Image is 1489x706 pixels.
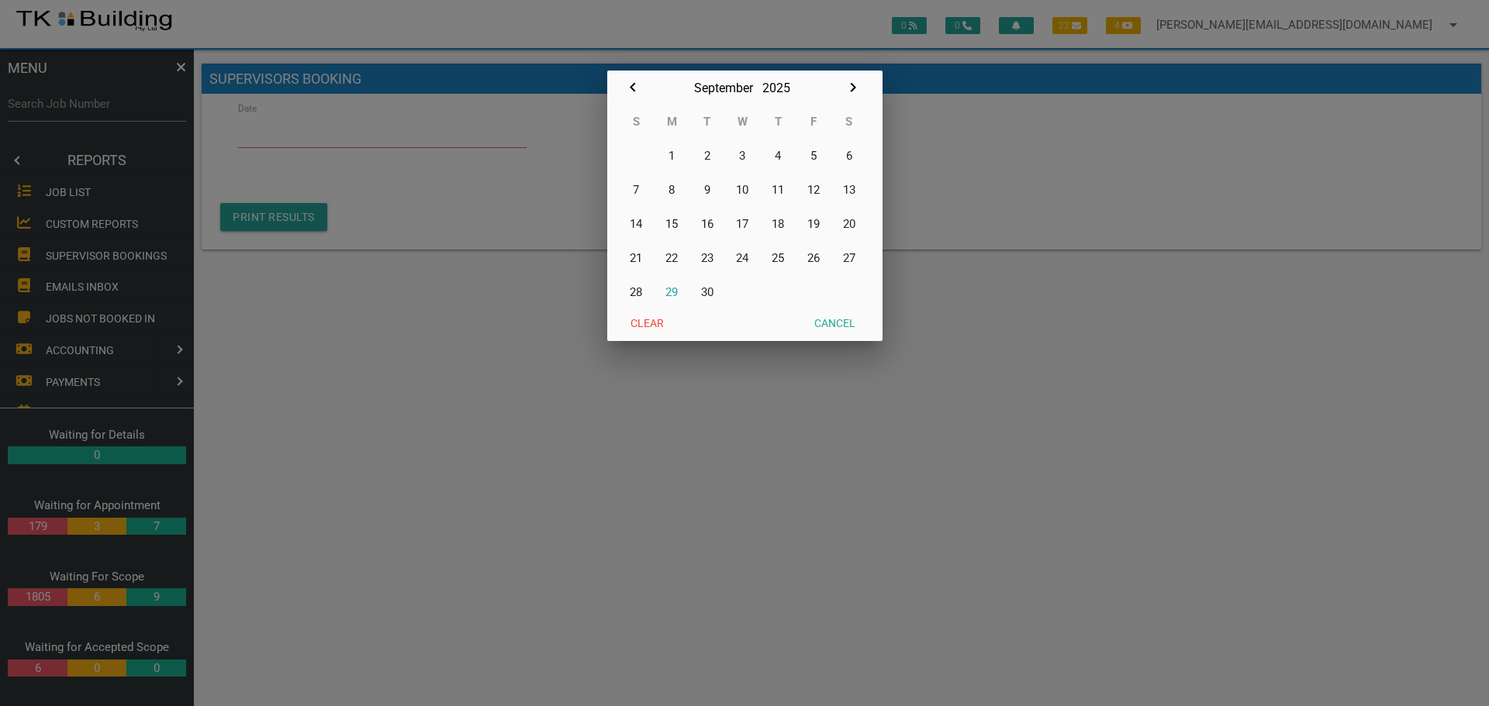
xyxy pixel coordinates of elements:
button: 15 [654,207,689,241]
button: 29 [654,275,689,309]
button: 21 [619,241,655,275]
button: 28 [619,275,655,309]
abbr: Tuesday [703,115,710,129]
abbr: Sunday [633,115,640,129]
abbr: Saturday [845,115,852,129]
button: 7 [619,173,655,207]
button: 9 [689,173,725,207]
button: 17 [725,207,761,241]
button: 24 [725,241,761,275]
button: 16 [689,207,725,241]
button: Cancel [803,309,867,337]
button: 6 [831,139,867,173]
button: 8 [654,173,689,207]
button: 30 [689,275,725,309]
button: Clear [619,309,675,337]
abbr: Wednesday [738,115,748,129]
button: 19 [796,207,831,241]
button: 10 [725,173,761,207]
button: 27 [831,241,867,275]
button: 1 [654,139,689,173]
button: 20 [831,207,867,241]
button: 5 [796,139,831,173]
button: 14 [619,207,655,241]
button: 12 [796,173,831,207]
button: 2 [689,139,725,173]
button: 13 [831,173,867,207]
button: 25 [760,241,796,275]
button: 3 [725,139,761,173]
button: 11 [760,173,796,207]
button: 23 [689,241,725,275]
button: 18 [760,207,796,241]
button: 22 [654,241,689,275]
button: 26 [796,241,831,275]
abbr: Friday [810,115,817,129]
abbr: Monday [667,115,677,129]
button: 4 [760,139,796,173]
abbr: Thursday [775,115,782,129]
